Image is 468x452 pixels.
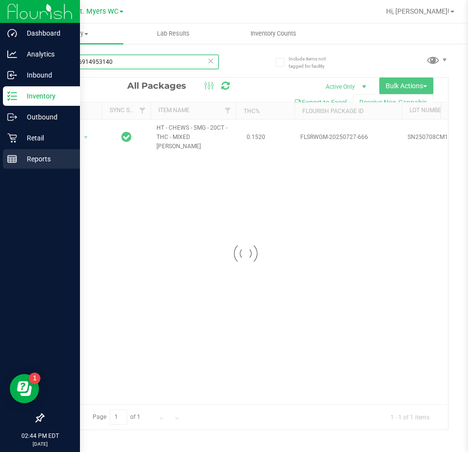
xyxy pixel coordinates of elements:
p: Reports [17,153,76,165]
iframe: Resource center unread badge [29,373,40,384]
span: Hi, [PERSON_NAME]! [386,7,449,15]
span: Include items not tagged for facility [289,55,337,70]
p: Inventory [17,90,76,102]
inline-svg: Dashboard [7,28,17,38]
input: Search Package ID, Item Name, SKU, Lot or Part Number... [43,55,219,69]
p: Dashboard [17,27,76,39]
span: Ft. Myers WC [76,7,118,16]
p: 02:44 PM EDT [4,432,76,440]
p: Analytics [17,48,76,60]
p: Retail [17,132,76,144]
p: Outbound [17,111,76,123]
a: Inventory Counts [223,23,323,44]
inline-svg: Reports [7,154,17,164]
span: Lab Results [144,29,203,38]
a: Lab Results [123,23,223,44]
span: Inventory Counts [237,29,310,38]
inline-svg: Retail [7,133,17,143]
inline-svg: Inbound [7,70,17,80]
inline-svg: Analytics [7,49,17,59]
inline-svg: Inventory [7,91,17,101]
p: Inbound [17,69,76,81]
span: Clear [207,55,214,67]
p: [DATE] [4,440,76,448]
iframe: Resource center [10,374,39,403]
inline-svg: Outbound [7,112,17,122]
